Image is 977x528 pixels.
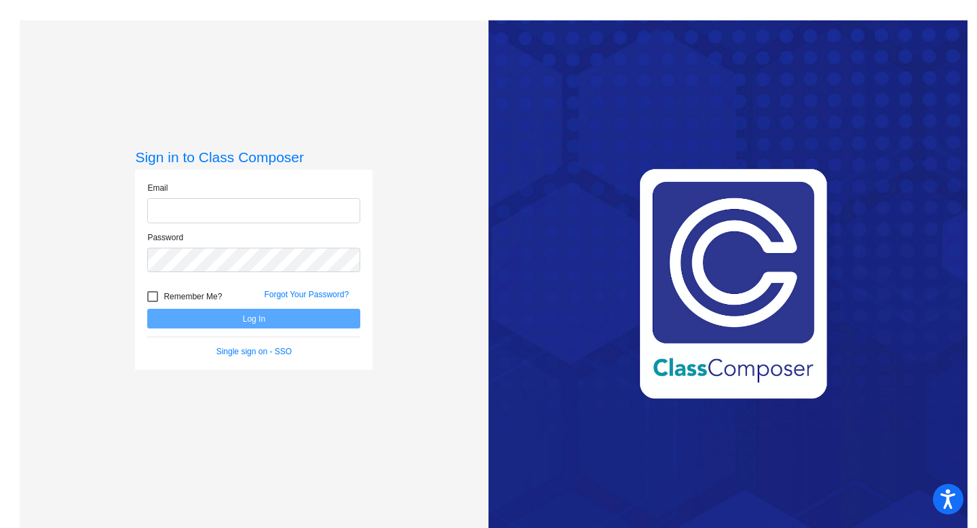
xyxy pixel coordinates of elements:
a: Forgot Your Password? [264,290,349,299]
button: Log In [147,309,360,328]
label: Email [147,182,168,194]
a: Single sign on - SSO [216,347,292,356]
h3: Sign in to Class Composer [135,149,372,166]
span: Remember Me? [164,288,222,305]
label: Password [147,231,183,244]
